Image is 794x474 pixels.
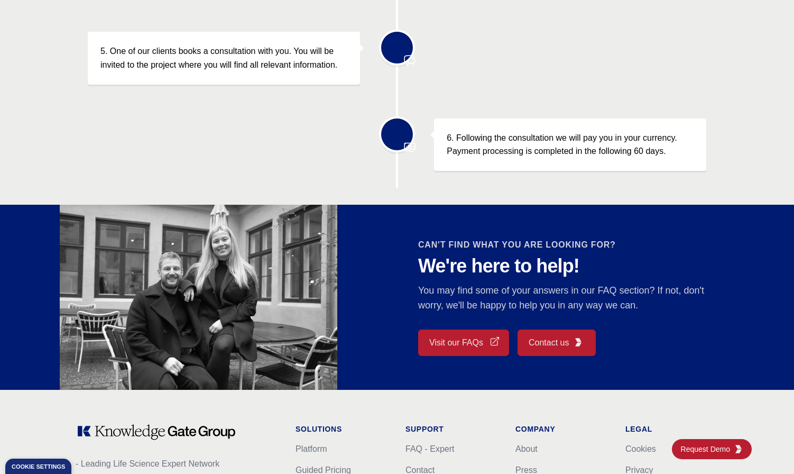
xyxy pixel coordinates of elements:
img: KGG [574,338,583,347]
span: Request Demo [681,444,734,454]
span: Contact us [529,336,569,349]
h1: Legal [625,424,718,434]
p: - Leading Life Science Expert Network [76,458,279,470]
p: 6. Following the consultation we will pay you in your currency. Payment processing is completed i... [447,131,694,158]
div: Cookie settings [12,464,65,470]
h1: Solutions [296,424,389,434]
iframe: Chat Widget [741,423,794,474]
a: Contact usKGG [518,330,596,356]
a: Platform [296,444,327,453]
a: FAQ - Expert [405,444,454,453]
h1: Company [515,424,608,434]
h1: Support [405,424,498,434]
p: We're here to help! [418,256,718,277]
a: Cookies [625,444,656,453]
a: Request DemoKGG [672,439,752,459]
p: 5. One of our clients books a consultation with you. You will be invited to the project where you... [100,44,347,71]
a: About [515,444,538,453]
a: Visit our FAQs [418,330,509,356]
p: You may find some of your answers in our FAQ section? If not, don't worry, we'll be happy to help... [418,283,718,313]
img: KGG [734,445,743,453]
h2: CAN'T FIND WHAT YOU ARE LOOKING FOR? [418,239,718,251]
